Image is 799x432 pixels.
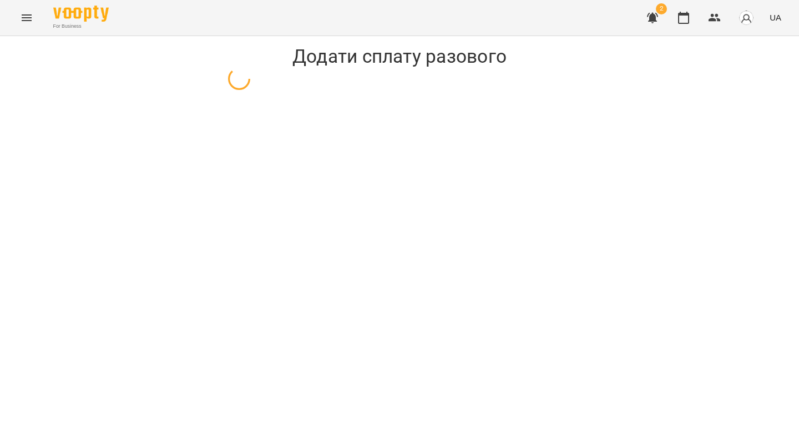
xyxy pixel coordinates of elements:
[53,6,109,22] img: Voopty Logo
[228,45,571,68] h1: Додати сплату разового
[739,10,754,26] img: avatar_s.png
[770,12,781,23] span: UA
[765,7,786,28] button: UA
[656,3,667,14] span: 2
[53,23,109,30] span: For Business
[13,4,40,31] button: Menu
